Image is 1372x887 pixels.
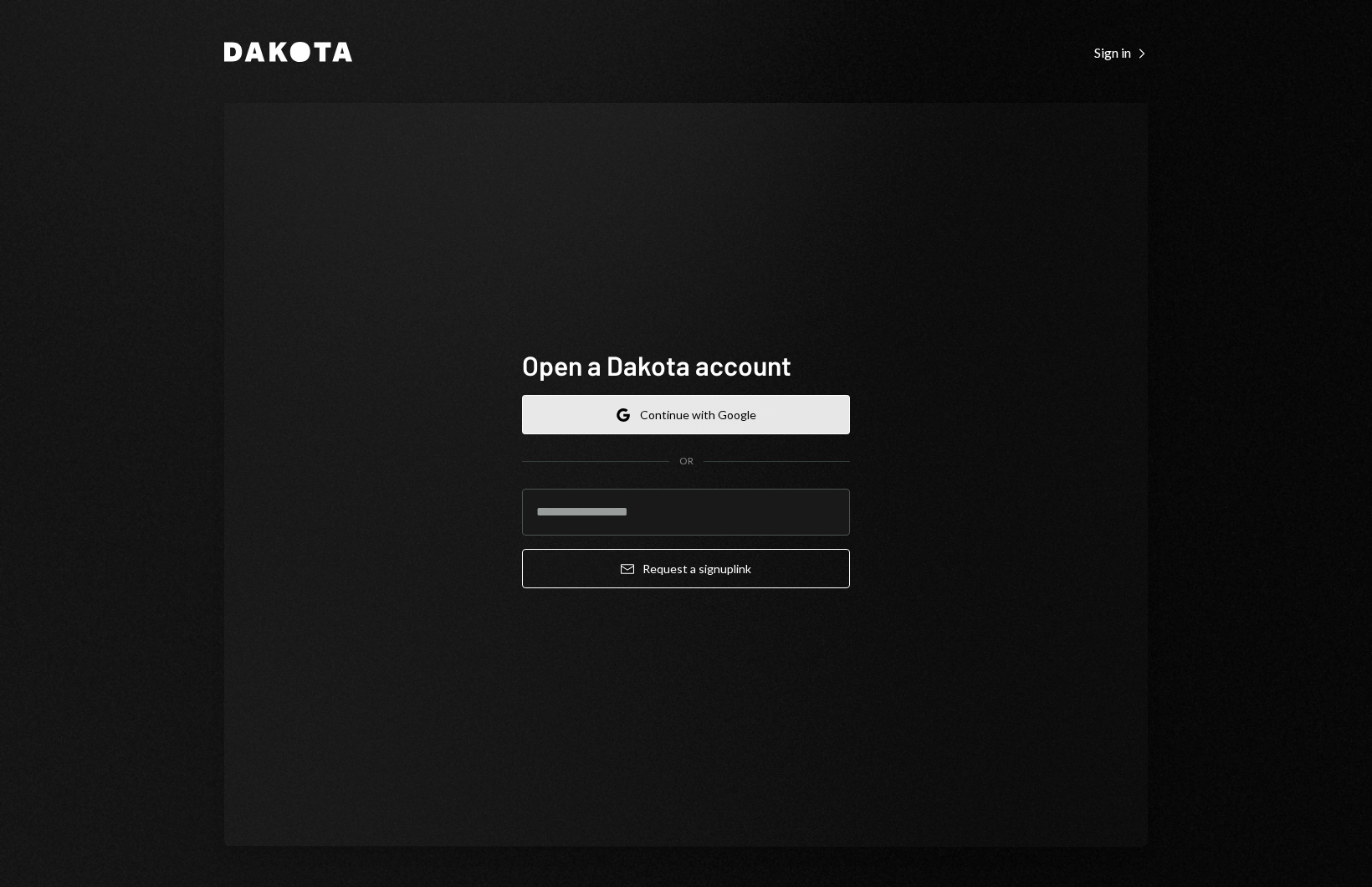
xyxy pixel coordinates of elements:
h1: Open a Dakota account [522,348,850,382]
div: OR [679,454,694,469]
button: Request a signuplink [522,549,850,588]
div: Sign in [1094,44,1148,61]
a: Sign in [1094,43,1148,61]
button: Continue with Google [522,395,850,434]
